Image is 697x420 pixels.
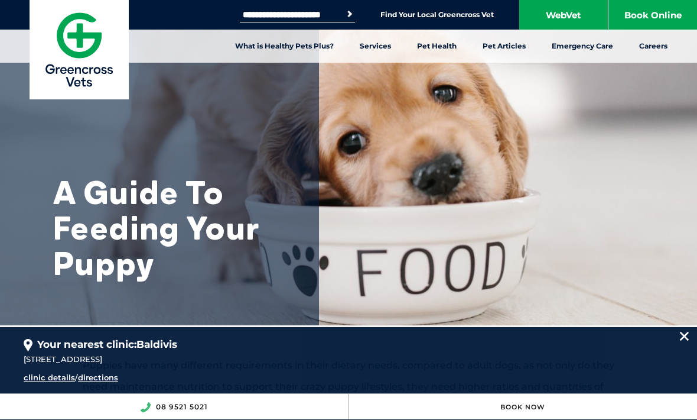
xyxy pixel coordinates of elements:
a: Book Now [500,403,545,411]
a: Services [347,30,404,63]
img: location_phone.svg [140,402,151,412]
div: Your nearest clinic: [24,327,673,353]
a: Find Your Local Greencross Vet [380,10,494,20]
a: 08 9521 5021 [156,402,208,411]
h1: A Guide To Feeding Your Puppy [53,175,289,281]
div: / [24,371,413,385]
button: Search [344,8,356,20]
div: [STREET_ADDRESS] [24,353,673,366]
a: Pet Health [404,30,470,63]
a: What is Healthy Pets Plus? [222,30,347,63]
a: Pet Articles [470,30,539,63]
img: location_close.svg [680,332,689,341]
a: Careers [626,30,680,63]
a: Emergency Care [539,30,626,63]
a: clinic details [24,373,75,382]
img: location_pin.svg [24,339,32,352]
a: directions [78,373,118,382]
span: Baldivis [136,338,177,350]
